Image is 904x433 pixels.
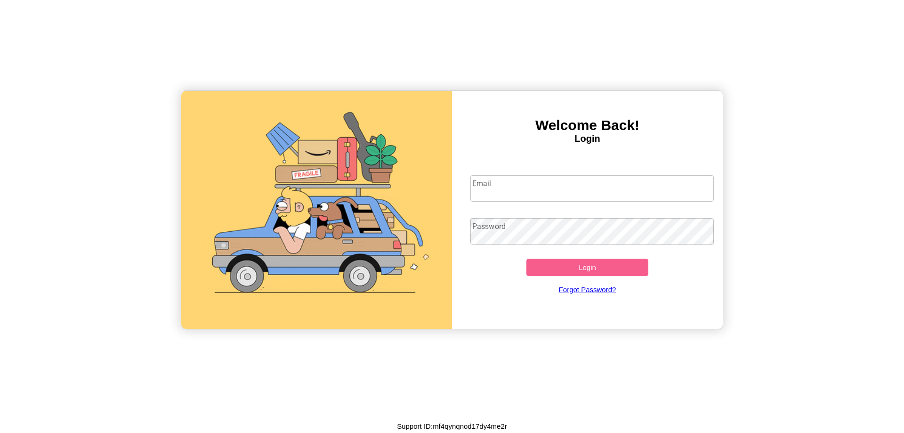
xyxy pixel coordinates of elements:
[397,420,507,433] p: Support ID: mf4qynqnod17dy4me2r
[526,259,648,276] button: Login
[452,117,723,133] h3: Welcome Back!
[452,133,723,144] h4: Login
[181,91,452,329] img: gif
[466,276,710,303] a: Forgot Password?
